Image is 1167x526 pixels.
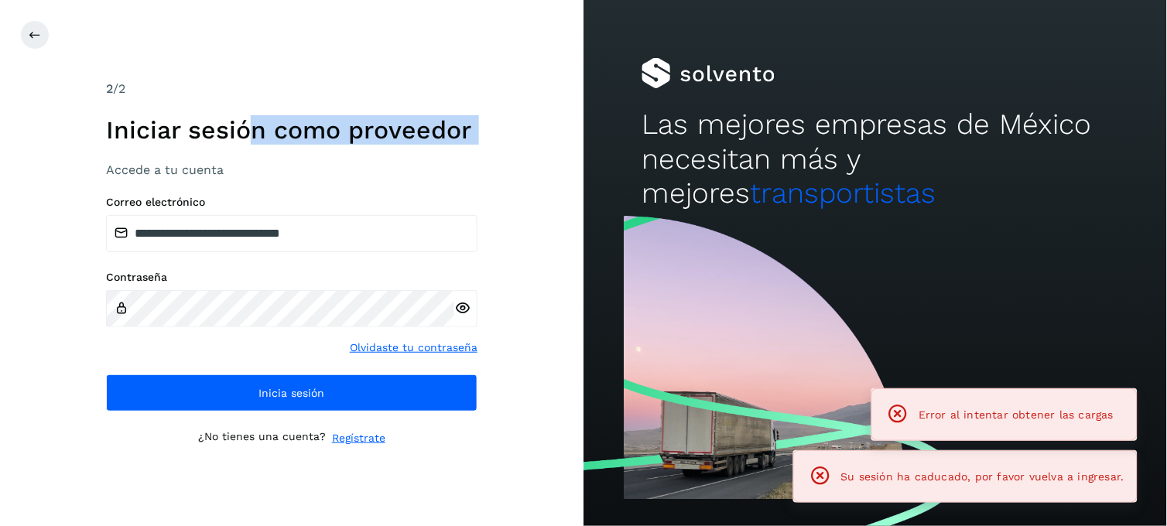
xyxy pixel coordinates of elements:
span: 2 [106,81,113,96]
label: Contraseña [106,271,477,284]
span: Error al intentar obtener las cargas [919,408,1114,421]
label: Correo electrónico [106,196,477,209]
span: Su sesión ha caducado, por favor vuelva a ingresar. [841,470,1124,483]
button: Inicia sesión [106,374,477,412]
div: /2 [106,80,477,98]
p: ¿No tienes una cuenta? [198,430,326,446]
h1: Iniciar sesión como proveedor [106,115,477,145]
a: Regístrate [332,430,385,446]
span: transportistas [750,176,936,210]
h3: Accede a tu cuenta [106,162,477,177]
span: Inicia sesión [259,388,325,398]
a: Olvidaste tu contraseña [350,340,477,356]
h2: Las mejores empresas de México necesitan más y mejores [642,108,1108,210]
